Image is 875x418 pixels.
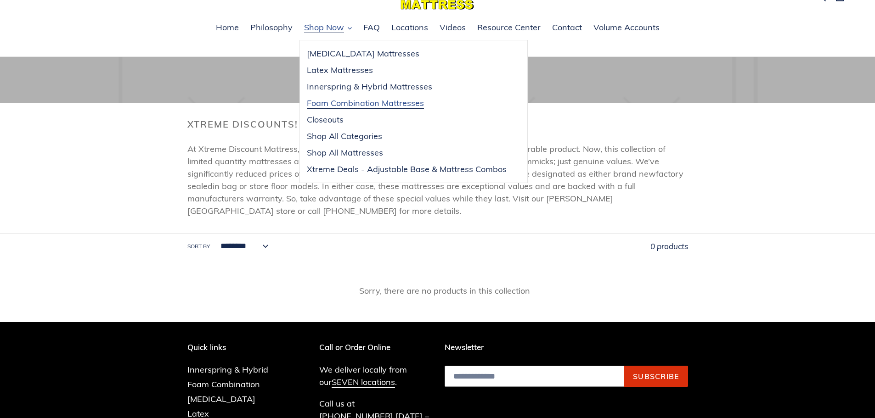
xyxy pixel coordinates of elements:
a: SEVEN locations [332,377,395,388]
span: Philosophy [250,22,293,33]
p: Call or Order Online [319,343,431,352]
span: Innerspring & Hybrid Mattresses [307,81,432,92]
a: Xtreme Deals - Adjustable Base & Mattress Combos [300,161,514,178]
a: Shop All Mattresses [300,145,514,161]
span: Foam Combination Mattresses [307,98,424,109]
span: Locations [391,22,428,33]
a: Resource Center [473,21,545,35]
a: Innerspring & Hybrid Mattresses [300,78,514,95]
a: Shop All Categories [300,128,514,145]
span: Subscribe [633,372,679,381]
p: We deliver locally from our . [319,363,431,388]
a: Volume Accounts [589,21,664,35]
span: Videos [440,22,466,33]
a: Innerspring & Hybrid [187,364,268,375]
h2: Xtreme Discounts! [187,119,688,130]
p: Sorry, there are no products in this collection [201,284,688,297]
a: Videos [435,21,470,35]
span: Volume Accounts [593,22,660,33]
span: FAQ [363,22,380,33]
span: Closeouts [307,114,344,125]
span: Xtreme Deals - Adjustable Base & Mattress Combos [307,164,507,175]
a: Philosophy [246,21,297,35]
button: Shop Now [299,21,356,35]
span: Contact [552,22,582,33]
span: Home [216,22,239,33]
label: Sort by [187,242,210,251]
span: 0 products [650,241,688,251]
a: Locations [387,21,433,35]
a: Latex Mattresses [300,62,514,78]
a: Foam Combination Mattresses [300,95,514,111]
button: Subscribe [624,366,688,387]
span: Shop Now [304,22,344,33]
a: [MEDICAL_DATA] Mattresses [300,45,514,62]
a: Contact [548,21,587,35]
a: Foam Combination [187,379,260,390]
span: factory sealed [187,168,683,191]
span: Resource Center [477,22,541,33]
span: Shop All Categories [307,131,382,142]
a: FAQ [359,21,384,35]
p: Newsletter [445,343,688,352]
span: Latex Mattresses [307,65,373,76]
span: Shop All Mattresses [307,147,383,158]
p: At Xtreme Discount Mattress, our everyday price is 1/2 to 1/3 of the competition's comparable pro... [187,143,688,217]
a: Closeouts [300,111,514,128]
p: Quick links [187,343,282,352]
a: [MEDICAL_DATA] [187,394,255,404]
span: [MEDICAL_DATA] Mattresses [307,48,419,59]
a: Home [211,21,243,35]
input: Email address [445,366,624,387]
